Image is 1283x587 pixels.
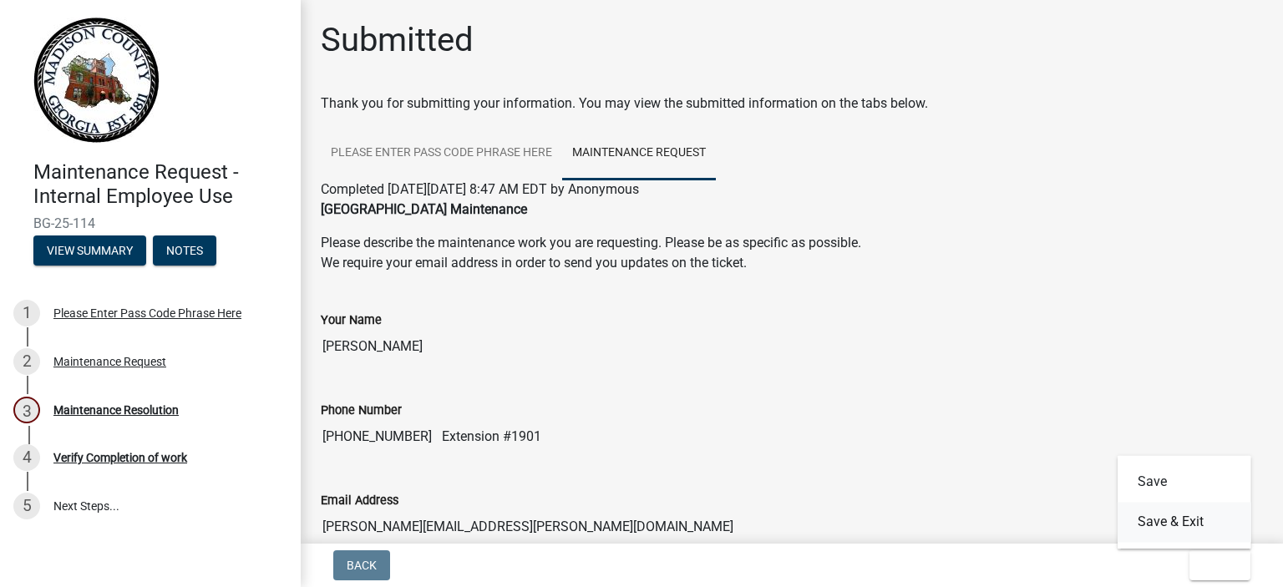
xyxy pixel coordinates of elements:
[1118,455,1251,549] div: Exit
[33,245,146,258] wm-modal-confirm: Summary
[321,495,398,507] label: Email Address
[321,405,402,417] label: Phone Number
[33,160,287,209] h4: Maintenance Request - Internal Employee Use
[13,300,40,326] div: 1
[153,235,216,266] button: Notes
[13,348,40,375] div: 2
[1118,502,1251,542] button: Save & Exit
[562,127,716,180] a: Maintenance Request
[1189,550,1250,580] button: Exit
[13,397,40,423] div: 3
[321,94,1263,114] div: Thank you for submitting your information. You may view the submitted information on the tabs below.
[53,307,241,319] div: Please Enter Pass Code Phrase Here
[321,315,382,326] label: Your Name
[321,181,639,197] span: Completed [DATE][DATE] 8:47 AM EDT by Anonymous
[33,215,267,231] span: BG-25-114
[53,356,166,367] div: Maintenance Request
[347,559,377,572] span: Back
[1203,559,1227,572] span: Exit
[333,550,390,580] button: Back
[13,444,40,471] div: 4
[13,493,40,519] div: 5
[53,452,187,463] div: Verify Completion of work
[321,233,1263,273] p: Please describe the maintenance work you are requesting. Please be as specific as possible. We re...
[321,127,562,180] a: Please Enter Pass Code Phrase Here
[33,235,146,266] button: View Summary
[33,18,160,143] img: Madison County, Georgia
[153,245,216,258] wm-modal-confirm: Notes
[1118,462,1251,502] button: Save
[321,20,474,60] h1: Submitted
[53,404,179,416] div: Maintenance Resolution
[321,201,527,217] strong: [GEOGRAPHIC_DATA] Maintenance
